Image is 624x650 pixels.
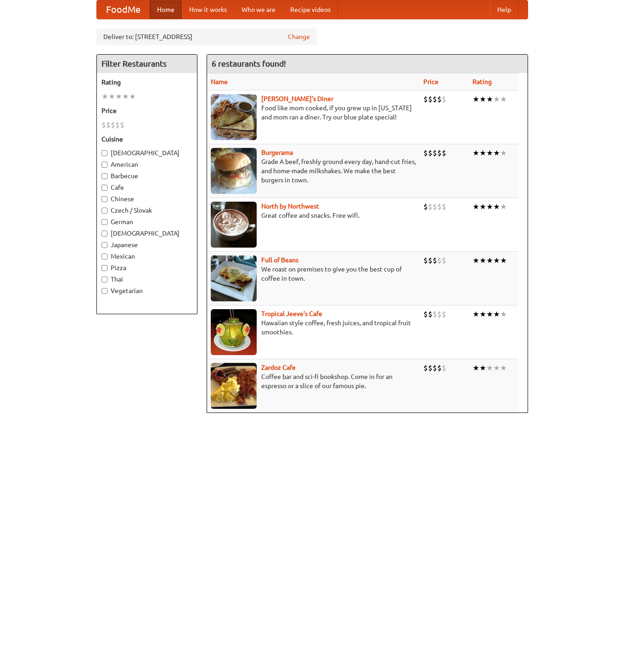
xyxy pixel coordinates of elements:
[283,0,338,19] a: Recipe videos
[101,194,192,203] label: Chinese
[101,242,107,248] input: Japanese
[115,120,120,130] li: $
[423,78,438,85] a: Price
[423,309,428,319] li: $
[211,94,257,140] img: sallys.jpg
[261,149,293,156] a: Burgerama
[423,363,428,373] li: $
[97,0,150,19] a: FoodMe
[261,203,319,210] a: North by Northwest
[101,160,192,169] label: American
[472,78,492,85] a: Rating
[472,148,479,158] li: ★
[428,148,433,158] li: $
[211,148,257,194] img: burgerama.jpg
[211,372,416,390] p: Coffee bar and sci-fi bookshop. Come in for an espresso or a slice of our famous pie.
[101,219,107,225] input: German
[472,202,479,212] li: ★
[486,309,493,319] li: ★
[493,255,500,266] li: ★
[129,91,136,102] li: ★
[493,94,500,104] li: ★
[437,148,442,158] li: $
[211,309,257,355] img: jeeves.jpg
[101,148,192,158] label: [DEMOGRAPHIC_DATA]
[122,91,129,102] li: ★
[428,255,433,266] li: $
[101,208,107,214] input: Czech / Slovak
[500,363,507,373] li: ★
[106,120,111,130] li: $
[433,309,437,319] li: $
[211,318,416,337] p: Hawaiian style coffee, fresh juices, and tropical fruit smoothies.
[493,363,500,373] li: ★
[111,120,115,130] li: $
[479,202,486,212] li: ★
[101,185,107,191] input: Cafe
[423,148,428,158] li: $
[101,288,107,294] input: Vegetarian
[490,0,518,19] a: Help
[493,148,500,158] li: ★
[500,94,507,104] li: ★
[486,148,493,158] li: ★
[234,0,283,19] a: Who we are
[433,94,437,104] li: $
[211,157,416,185] p: Grade A beef, freshly ground every day, hand-cut fries, and home-made milkshakes. We make the bes...
[261,364,296,371] a: Zardoz Cafe
[211,103,416,122] p: Food like mom cooked, if you grew up in [US_STATE] and mom ran a diner. Try our blue plate special!
[486,202,493,212] li: ★
[101,135,192,144] h5: Cuisine
[493,309,500,319] li: ★
[115,91,122,102] li: ★
[472,363,479,373] li: ★
[261,310,322,317] a: Tropical Jeeve's Cafe
[472,255,479,266] li: ★
[442,363,446,373] li: $
[120,120,124,130] li: $
[101,275,192,284] label: Thai
[101,91,108,102] li: ★
[261,95,333,102] a: [PERSON_NAME]'s Diner
[433,363,437,373] li: $
[101,196,107,202] input: Chinese
[428,309,433,319] li: $
[101,252,192,261] label: Mexican
[211,211,416,220] p: Great coffee and snacks. Free wifi.
[500,148,507,158] li: ★
[437,255,442,266] li: $
[101,173,107,179] input: Barbecue
[101,183,192,192] label: Cafe
[479,148,486,158] li: ★
[472,309,479,319] li: ★
[101,286,192,295] label: Vegetarian
[101,277,107,283] input: Thai
[442,255,446,266] li: $
[96,28,317,45] div: Deliver to: [STREET_ADDRESS]
[428,363,433,373] li: $
[500,309,507,319] li: ★
[500,202,507,212] li: ★
[101,240,192,249] label: Japanese
[101,150,107,156] input: [DEMOGRAPHIC_DATA]
[108,91,115,102] li: ★
[433,255,437,266] li: $
[211,265,416,283] p: We roast on premises to give you the best cup of coffee in town.
[101,206,192,215] label: Czech / Slovak
[428,202,433,212] li: $
[479,255,486,266] li: ★
[261,256,298,264] b: Full of Beans
[182,0,234,19] a: How it works
[433,148,437,158] li: $
[437,363,442,373] li: $
[101,217,192,226] label: German
[442,94,446,104] li: $
[479,94,486,104] li: ★
[437,309,442,319] li: $
[486,255,493,266] li: ★
[479,309,486,319] li: ★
